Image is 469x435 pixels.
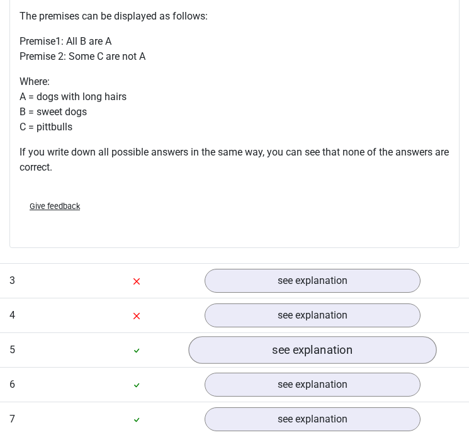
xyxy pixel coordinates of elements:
span: 3 [9,274,15,286]
span: 7 [9,413,15,425]
p: Premise1: All B are A Premise 2: Some C are not A [20,34,449,64]
span: 4 [9,309,15,321]
p: Where: A = dogs with long hairs B = sweet dogs C = pittbulls [20,74,449,135]
p: The premises can be displayed as follows: [20,9,449,24]
span: 6 [9,378,15,390]
a: see explanation [205,303,421,327]
p: If you write down all possible answers in the same way, you can see that none of the answers are ... [20,145,449,175]
span: Give feedback [30,201,80,211]
a: see explanation [189,336,437,364]
a: see explanation [205,373,421,397]
a: see explanation [205,407,421,431]
a: see explanation [205,269,421,293]
span: 5 [9,344,15,356]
